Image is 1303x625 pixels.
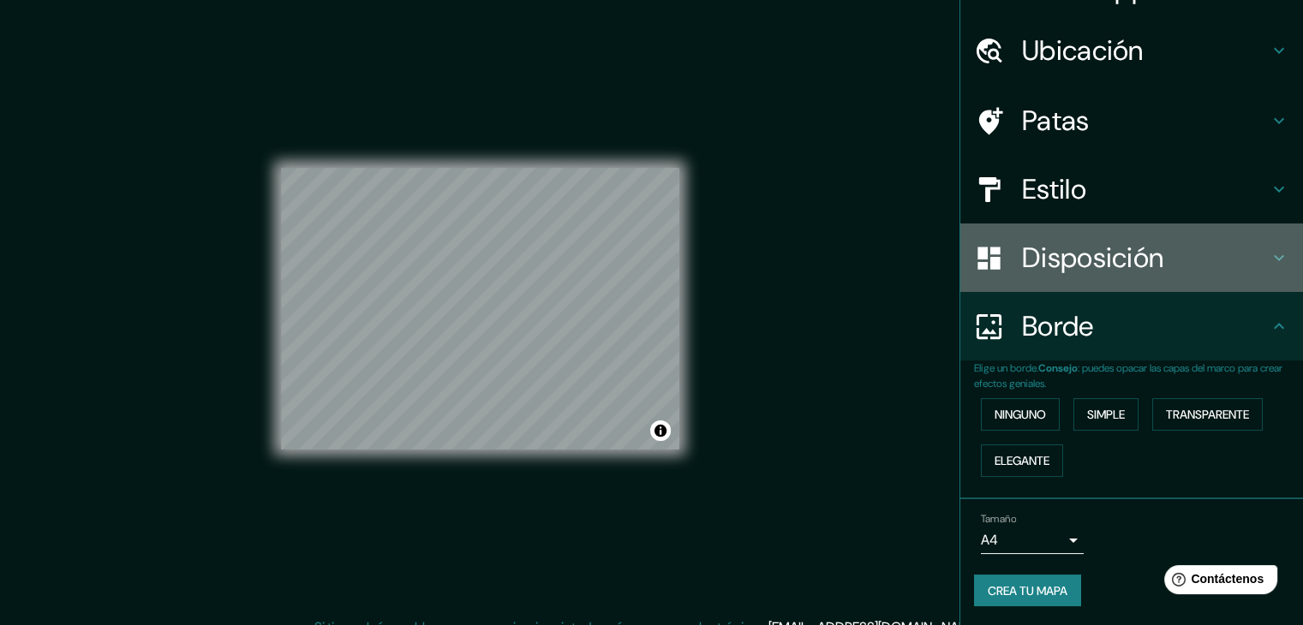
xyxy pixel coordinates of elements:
font: Disposición [1022,240,1163,276]
font: : puedes opacar las capas del marco para crear efectos geniales. [974,361,1282,390]
canvas: Mapa [281,168,679,449]
iframe: Lanzador de widgets de ayuda [1151,558,1284,606]
font: Elegante [995,453,1049,468]
div: Patas [960,86,1303,155]
div: Ubicación [960,16,1303,85]
font: Patas [1022,103,1090,139]
div: Disposición [960,223,1303,292]
div: Borde [960,292,1303,360]
font: Borde [1022,308,1094,344]
div: A4 [981,527,1084,554]
button: Ninguno [981,398,1060,431]
font: A4 [981,531,998,549]
font: Tamaño [981,512,1016,526]
button: Simple [1073,398,1139,431]
font: Estilo [1022,171,1086,207]
font: Consejo [1038,361,1078,375]
font: Ubicación [1022,33,1144,68]
button: Crea tu mapa [974,574,1081,607]
font: Transparente [1166,407,1249,422]
div: Estilo [960,155,1303,223]
button: Elegante [981,444,1063,477]
font: Ninguno [995,407,1046,422]
font: Elige un borde. [974,361,1038,375]
font: Simple [1087,407,1125,422]
button: Activar o desactivar atribución [650,420,671,441]
button: Transparente [1152,398,1263,431]
font: Crea tu mapa [988,583,1067,598]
